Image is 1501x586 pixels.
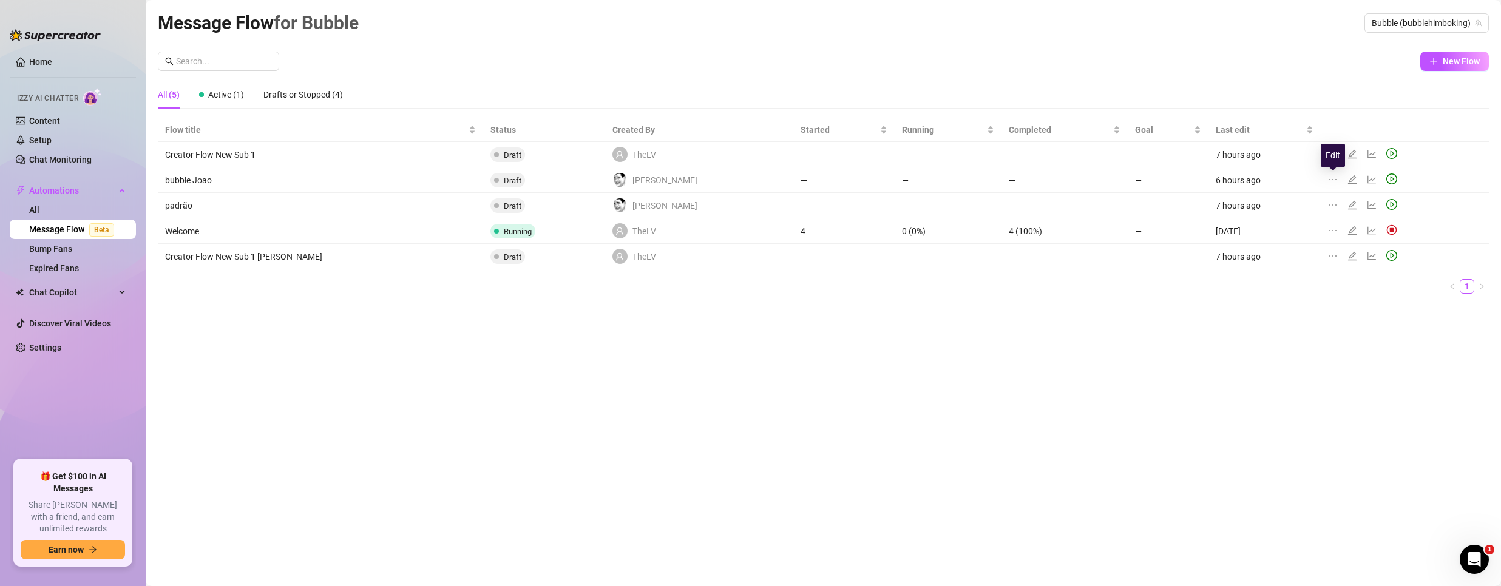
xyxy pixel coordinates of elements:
[504,176,521,185] span: Draft
[504,150,521,160] span: Draft
[895,193,1001,218] td: —
[1347,200,1357,210] span: edit
[504,252,521,261] span: Draft
[89,545,97,554] span: arrow-right
[1367,149,1377,159] span: line-chart
[21,499,125,535] span: Share [PERSON_NAME] with a friend, and earn unlimited rewards
[29,263,79,273] a: Expired Fans
[1386,250,1397,261] span: play-circle
[615,252,624,261] span: user
[632,224,656,238] span: TheLV
[1128,193,1208,218] td: —
[895,244,1001,269] td: —
[29,57,52,67] a: Home
[89,223,114,237] span: Beta
[1485,545,1494,554] span: 1
[632,199,697,212] span: [PERSON_NAME]
[29,318,111,328] a: Discover Viral Videos
[615,150,624,159] span: user
[1135,123,1191,136] span: Goal
[1367,251,1377,261] span: line-chart
[895,167,1001,193] td: —
[504,201,521,210] span: Draft
[1208,193,1321,218] td: 7 hours ago
[1347,175,1357,184] span: edit
[1208,218,1321,244] td: [DATE]
[793,118,895,142] th: Started
[165,123,466,136] span: Flow title
[158,118,483,142] th: Flow title
[158,8,359,37] article: Message Flow
[158,218,483,244] td: Welcome
[274,12,359,33] span: for Bubble
[1367,226,1377,235] span: line-chart
[29,224,119,234] a: Message FlowBeta
[793,167,895,193] td: —
[1386,199,1397,210] span: play-circle
[1001,118,1128,142] th: Completed
[176,55,272,68] input: Search...
[263,88,343,101] div: Drafts or Stopped (4)
[29,343,61,352] a: Settings
[895,142,1001,167] td: —
[1443,56,1480,66] span: New Flow
[1208,244,1321,269] td: 7 hours ago
[21,540,125,559] button: Earn nowarrow-right
[16,288,24,297] img: Chat Copilot
[632,173,697,187] span: [PERSON_NAME]
[29,135,52,145] a: Setup
[29,181,115,200] span: Automations
[504,227,532,236] span: Running
[902,123,984,136] span: Running
[613,173,627,187] img: João Vitor Vieira de Souza
[483,118,605,142] th: Status
[1001,193,1128,218] td: —
[1208,142,1321,167] td: 7 hours ago
[1208,167,1321,193] td: 6 hours ago
[49,545,84,554] span: Earn now
[29,283,115,302] span: Chat Copilot
[16,186,25,195] span: thunderbolt
[793,244,895,269] td: —
[29,205,39,215] a: All
[1386,173,1397,184] span: play-circle
[1001,142,1128,167] td: —
[208,90,244,99] span: Active (1)
[1445,279,1460,294] button: left
[1328,251,1338,261] span: ellipsis
[793,142,895,167] td: —
[1347,251,1357,261] span: edit
[158,142,483,167] td: Creator Flow New Sub 1
[632,250,656,263] span: TheLV
[10,29,101,41] img: logo-BBDzfeDw.svg
[895,118,1001,142] th: Running
[29,155,92,164] a: Chat Monitoring
[1429,57,1438,66] span: plus
[1009,123,1111,136] span: Completed
[1216,123,1304,136] span: Last edit
[83,88,102,106] img: AI Chatter
[1128,244,1208,269] td: —
[1347,226,1357,235] span: edit
[1386,148,1397,159] span: play-circle
[1001,218,1128,244] td: 4 (100%)
[1367,200,1377,210] span: line-chart
[29,244,72,254] a: Bump Fans
[1128,118,1208,142] th: Goal
[1386,224,1397,235] img: svg%3e
[1321,144,1345,167] div: Edit
[801,123,878,136] span: Started
[1372,14,1482,32] span: Bubble (bubblehimboking)
[1474,279,1489,294] button: right
[1445,279,1460,294] li: Previous Page
[1478,283,1485,290] span: right
[793,193,895,218] td: —
[1474,279,1489,294] li: Next Page
[1460,545,1489,574] iframe: Intercom live chat
[895,218,1001,244] td: 0 (0%)
[158,193,483,218] td: padrão
[158,88,180,101] div: All (5)
[615,227,624,235] span: user
[1001,244,1128,269] td: —
[605,118,794,142] th: Created By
